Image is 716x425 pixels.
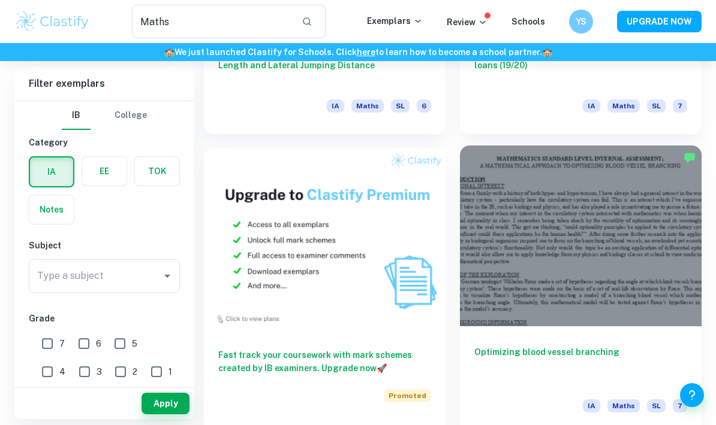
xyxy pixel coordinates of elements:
span: Maths [607,99,640,113]
span: 6 [417,99,431,113]
span: 2 [133,365,137,378]
img: Clastify logo [14,10,91,34]
p: Exemplars [367,14,423,28]
h6: Optimizing blood vessel branching [474,345,687,385]
span: 5 [132,337,137,350]
img: Marked [684,151,696,163]
span: 7 [59,337,65,350]
button: UPGRADE NOW [617,11,702,32]
button: College [115,101,147,130]
button: EE [82,157,127,186]
h6: Investigation of the Relationship Between Leg Length and Lateral Jumping Distance [218,45,431,85]
span: Maths [607,399,640,412]
button: IA [30,157,73,186]
span: Maths [351,99,384,113]
img: Thumbnail [204,148,446,329]
button: Apply [142,393,189,414]
span: 6 [96,337,101,350]
span: Promoted [384,389,431,402]
span: SL [647,99,666,113]
h6: We just launched Clastify for Schools. Click to learn how to become a school partner. [2,45,714,59]
span: 3 [97,365,102,378]
span: 1 [169,365,172,378]
span: 🏫 [542,47,552,57]
span: 🏫 [164,47,175,57]
div: Filter type choice [62,101,147,130]
button: Notes [29,195,74,224]
h6: Filter exemplars [14,67,194,101]
button: YS [569,10,593,34]
span: 7 [673,399,687,412]
input: Search for any exemplars... [132,5,292,38]
button: TOK [135,157,179,186]
h6: The mathematics behind Singapore's student loans (19/20) [474,45,687,85]
a: Schools [512,17,545,26]
span: SL [391,99,410,113]
span: IA [583,399,600,412]
h6: Subject [29,239,180,252]
span: SL [647,399,666,412]
h6: Grade [29,312,180,325]
button: IB [62,101,91,130]
span: 🚀 [377,363,387,373]
h6: Category [29,136,180,149]
button: Open [159,268,176,284]
p: Review [447,16,488,29]
a: here [357,47,375,57]
span: 7 [673,99,687,113]
span: IA [583,99,600,113]
button: Help and Feedback [680,383,704,407]
span: 4 [59,365,65,378]
h6: YS [574,15,588,28]
span: IA [327,99,344,113]
h6: Fast track your coursework with mark schemes created by IB examiners. Upgrade now [218,348,431,375]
